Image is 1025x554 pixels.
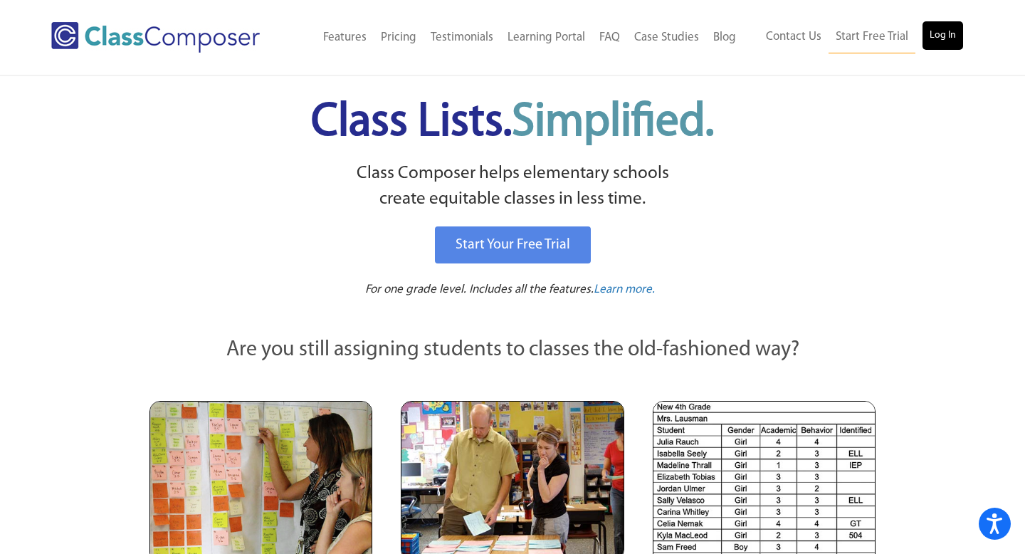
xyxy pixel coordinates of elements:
a: Start Free Trial [829,21,915,53]
p: Class Composer helps elementary schools create equitable classes in less time. [147,161,878,213]
a: Learn more. [594,281,655,299]
span: Simplified. [512,100,714,146]
span: Learn more. [594,283,655,296]
a: Blog [706,22,743,53]
span: For one grade level. Includes all the features. [365,283,594,296]
p: Are you still assigning students to classes the old-fashioned way? [149,335,876,366]
nav: Header Menu [743,21,963,53]
a: Start Your Free Trial [435,226,591,263]
a: Pricing [374,22,424,53]
a: Learning Portal [500,22,592,53]
span: Class Lists. [311,100,714,146]
img: Class Composer [51,22,260,53]
span: Start Your Free Trial [456,238,570,252]
a: Contact Us [759,21,829,53]
a: Log In [922,21,963,50]
a: Case Studies [627,22,706,53]
a: FAQ [592,22,627,53]
a: Features [316,22,374,53]
nav: Header Menu [293,22,743,53]
a: Testimonials [424,22,500,53]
